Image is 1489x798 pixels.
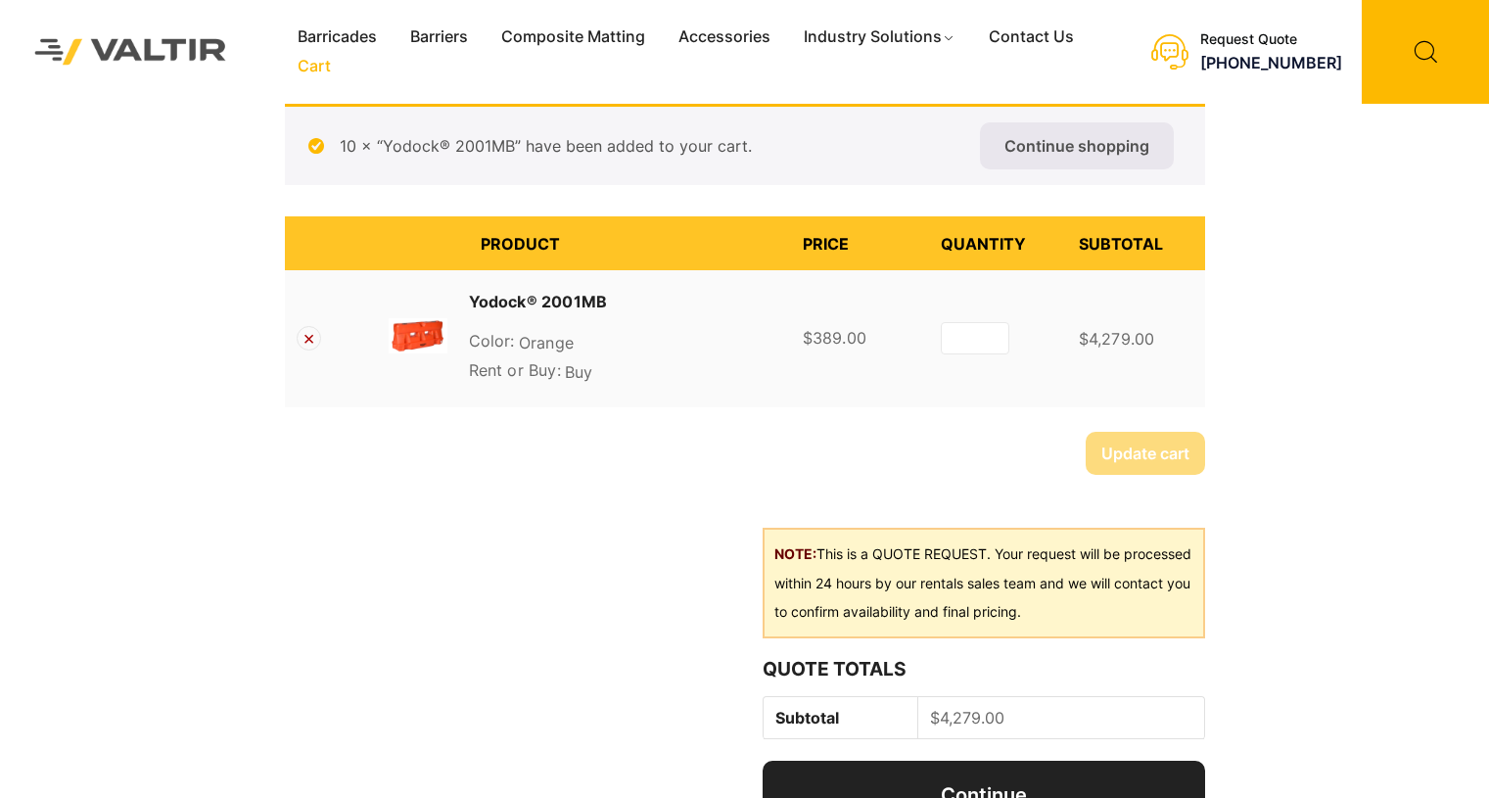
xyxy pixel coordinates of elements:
[469,290,608,313] a: Yodock® 2001MB
[787,23,972,52] a: Industry Solutions
[791,216,929,270] th: Price
[1200,53,1342,72] a: [PHONE_NUMBER]
[1067,216,1205,270] th: Subtotal
[1079,329,1089,349] span: $
[662,23,787,52] a: Accessories
[469,329,515,352] dt: Color:
[763,658,1204,681] h2: Quote Totals
[281,52,348,81] a: Cart
[763,528,1204,639] div: This is a QUOTE REQUEST. Your request will be processed within 24 hours by our rentals sales team...
[803,328,866,348] bdi: 389.00
[1200,31,1342,48] div: Request Quote
[469,358,561,382] dt: Rent or Buy:
[469,358,779,388] p: Buy
[485,23,662,52] a: Composite Matting
[469,329,779,358] p: Orange
[1079,329,1155,349] bdi: 4,279.00
[15,19,247,84] img: Valtir Rentals
[972,23,1091,52] a: Contact Us
[469,216,791,270] th: Product
[774,545,816,562] b: NOTE:
[1086,432,1205,475] button: Update cart
[930,708,940,728] span: $
[980,122,1174,169] a: Continue shopping
[803,328,813,348] span: $
[930,708,1004,728] bdi: 4,279.00
[764,697,917,739] th: Subtotal
[929,216,1067,270] th: Quantity
[285,104,1205,185] div: 10 × “Yodock® 2001MB” have been added to your cart.
[297,326,321,351] a: Remove Yodock® 2001MB from cart
[394,23,485,52] a: Barriers
[941,322,1009,354] input: Product quantity
[281,23,394,52] a: Barricades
